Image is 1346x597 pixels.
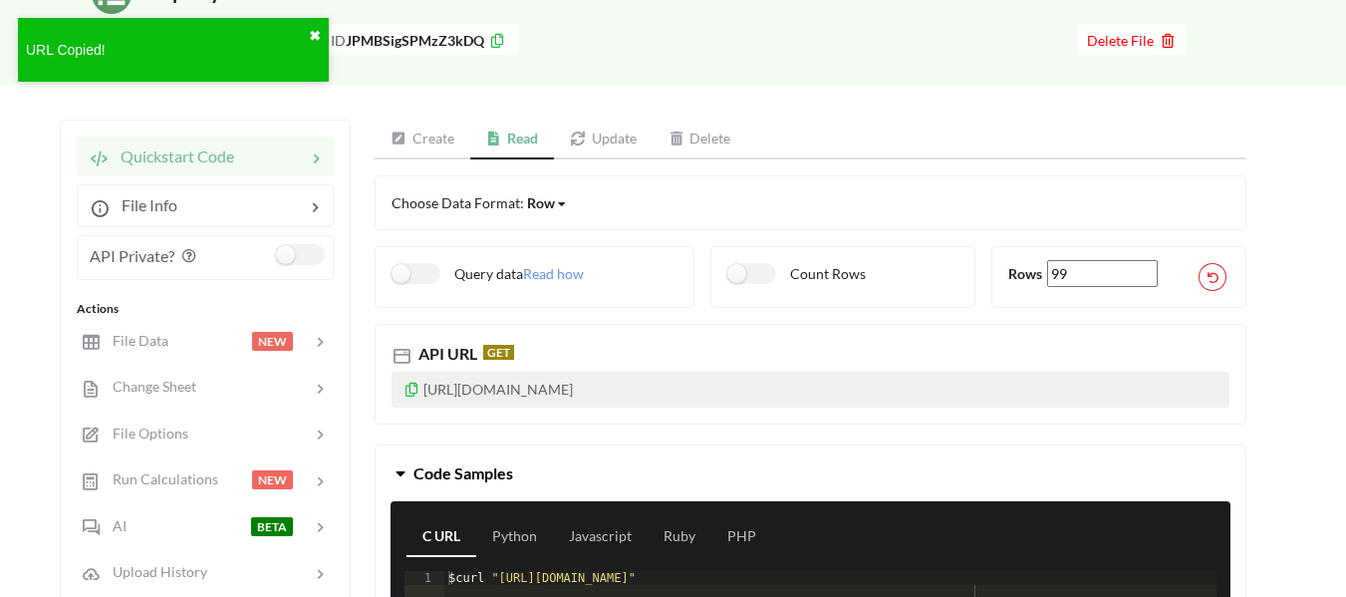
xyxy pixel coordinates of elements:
[711,517,772,557] a: PHP
[110,195,177,214] span: File Info
[404,571,444,585] div: 1
[414,344,477,363] span: API URL
[483,345,514,360] span: GET
[109,147,234,165] span: Quickstart Code
[77,300,334,318] div: Actions
[727,263,866,284] label: Count Rows
[375,120,470,159] a: Create
[553,517,648,557] a: Javascript
[101,563,207,580] span: Upload History
[392,372,1229,408] p: [URL][DOMAIN_NAME]
[26,40,309,61] div: URL Copied!
[406,517,476,557] a: C URL
[476,517,553,557] a: Python
[554,120,653,159] a: Update
[523,265,584,282] span: Read how
[101,517,127,534] span: AI
[101,332,168,349] span: File Data
[101,470,218,487] span: Run Calculations
[90,246,174,265] span: API Private?
[392,194,568,211] span: Choose Data Format:
[101,425,188,442] span: File Options
[346,32,484,49] b: JPMBSigSPMzZ3kDQ
[252,470,293,489] span: NEW
[251,517,293,536] span: BETA
[527,192,555,213] div: Row
[101,378,196,395] span: Change Sheet
[309,26,321,47] button: close
[1077,24,1187,55] button: Delete File
[392,263,523,284] label: Query data
[413,463,513,482] span: Code Samples
[1087,32,1177,49] span: Delete File
[470,120,555,159] a: Read
[653,120,747,159] a: Delete
[648,517,711,557] a: Ruby
[1008,265,1042,282] b: Rows
[376,446,1245,501] button: Code Samples
[252,332,293,351] span: NEW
